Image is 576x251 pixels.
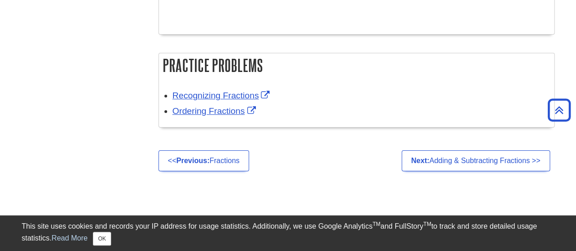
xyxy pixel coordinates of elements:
[372,221,380,227] sup: TM
[176,157,209,164] strong: Previous:
[93,232,111,246] button: Close
[173,91,272,100] a: Link opens in new window
[22,221,555,246] div: This site uses cookies and records your IP address for usage statistics. Additionally, we use Goo...
[411,157,429,164] strong: Next:
[158,150,249,171] a: <<Previous:Fractions
[423,221,431,227] sup: TM
[545,104,574,116] a: Back to Top
[402,150,550,171] a: Next:Adding & Subtracting Fractions >>
[173,106,258,116] a: Link opens in new window
[51,234,87,242] a: Read More
[159,53,554,77] h2: Practice Problems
